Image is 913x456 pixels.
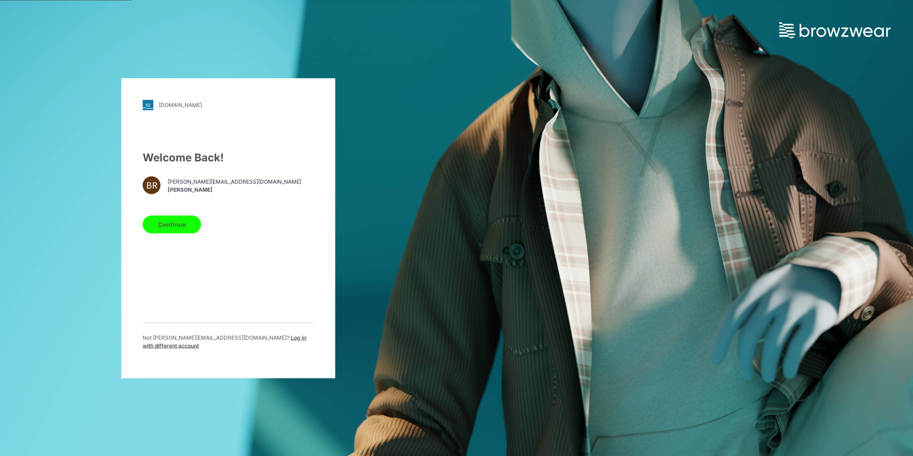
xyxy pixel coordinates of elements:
p: Not [PERSON_NAME][EMAIL_ADDRESS][DOMAIN_NAME] ? [143,333,314,349]
div: BR [143,176,160,194]
img: browzwear-logo.e42bd6dac1945053ebaf764b6aa21510.svg [779,22,891,38]
span: [PERSON_NAME] [168,186,301,194]
button: Continue [143,215,201,233]
span: [PERSON_NAME][EMAIL_ADDRESS][DOMAIN_NAME] [168,178,301,186]
div: [DOMAIN_NAME] [159,102,202,108]
img: stylezone-logo.562084cfcfab977791bfbf7441f1a819.svg [143,99,153,110]
a: [DOMAIN_NAME] [143,99,314,110]
div: Welcome Back! [143,149,314,165]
